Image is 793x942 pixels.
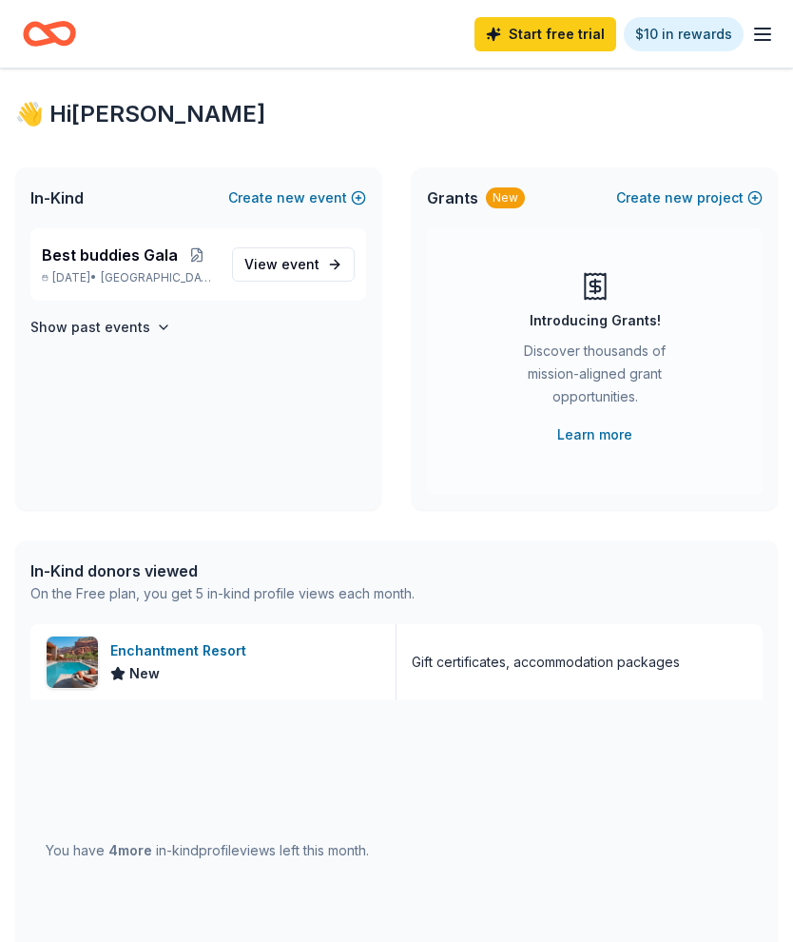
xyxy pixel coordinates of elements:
[281,256,319,272] span: event
[42,270,217,285] p: [DATE] •
[30,316,171,339] button: Show past events
[108,842,152,858] span: 4 more
[665,186,693,209] span: new
[427,186,478,209] span: Grants
[616,186,763,209] button: Createnewproject
[503,340,687,416] div: Discover thousands of mission-aligned grant opportunities.
[557,423,632,446] a: Learn more
[624,17,744,51] a: $10 in rewards
[42,244,178,266] span: Best buddies Gala
[15,99,778,129] div: 👋 Hi [PERSON_NAME]
[244,253,319,276] span: View
[277,186,305,209] span: new
[412,651,680,674] div: Gift certificates, accommodation packages
[101,270,217,285] span: [GEOGRAPHIC_DATA], [GEOGRAPHIC_DATA]
[46,839,369,862] div: You have in-kind profile views left this month.
[30,582,415,605] div: On the Free plan, you get 5 in-kind profile views each month.
[232,247,355,282] a: View event
[228,186,366,209] button: Createnewevent
[110,639,254,662] div: Enchantment Resort
[486,187,525,208] div: New
[129,662,160,685] span: New
[474,17,616,51] a: Start free trial
[23,11,76,56] a: Home
[30,559,415,582] div: In-Kind donors viewed
[530,309,661,332] div: Introducing Grants!
[30,316,150,339] h4: Show past events
[47,637,98,688] img: Image for Enchantment Resort
[30,186,84,209] span: In-Kind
